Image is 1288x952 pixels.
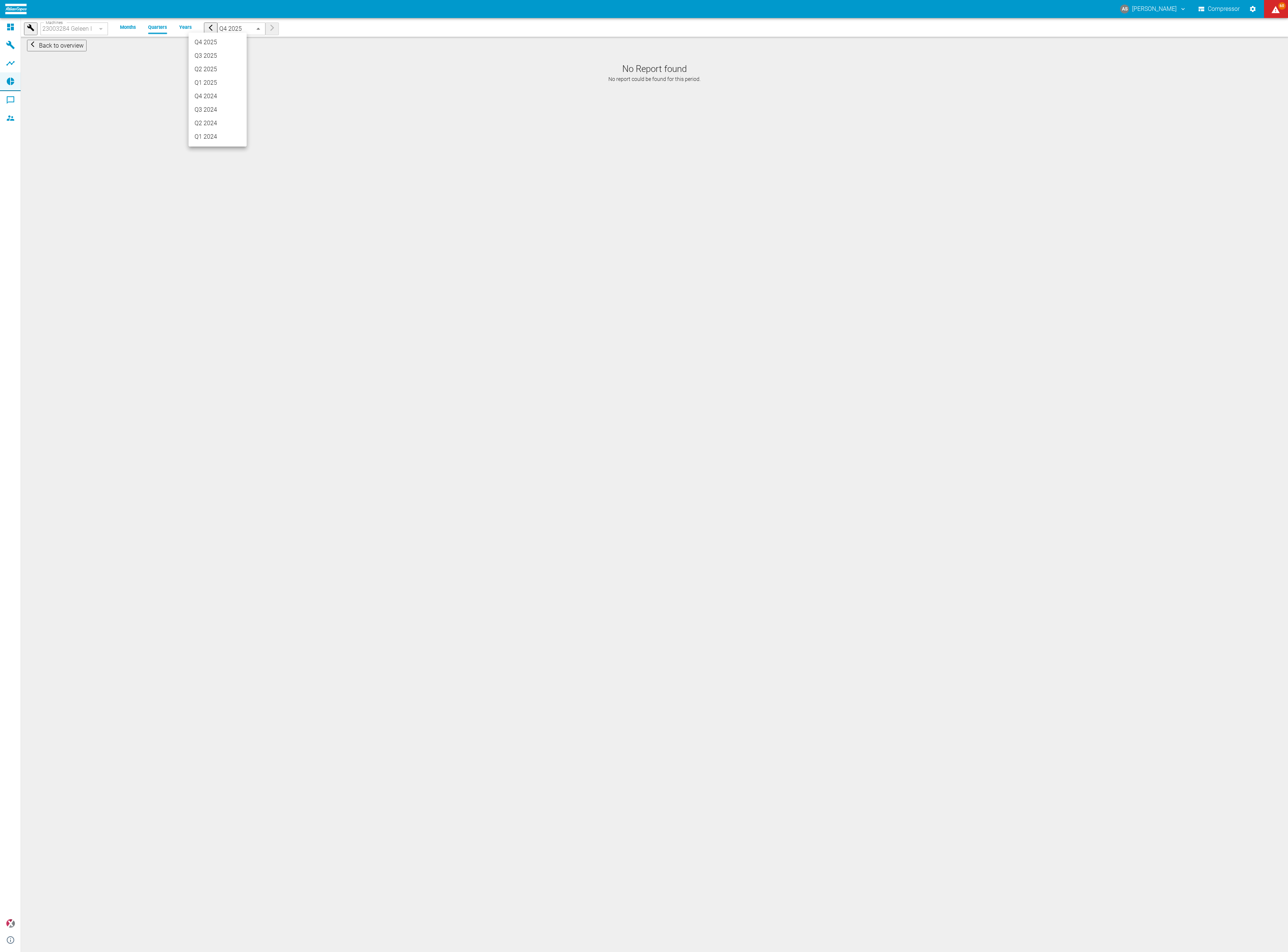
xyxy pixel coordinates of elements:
[189,76,247,90] li: Q1 2025
[189,90,247,103] li: Q4 2024
[189,36,247,49] li: Q4 2025
[189,130,247,144] li: Q1 2024
[189,103,247,117] li: Q3 2024
[189,117,247,130] li: Q2 2024
[189,49,247,63] li: Q3 2025
[189,144,247,157] li: Q4 2023
[189,63,247,76] li: Q2 2025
